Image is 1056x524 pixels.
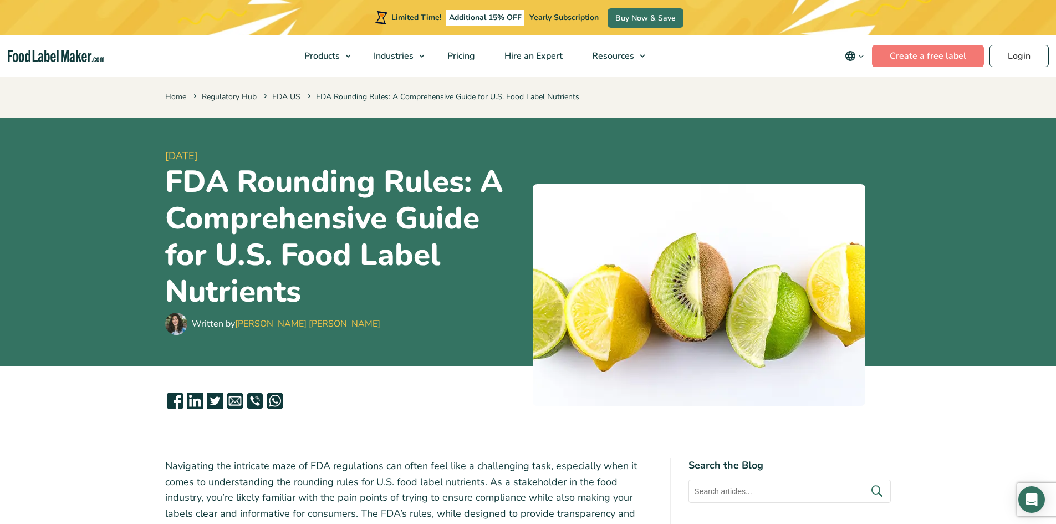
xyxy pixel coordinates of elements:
a: Create a free label [872,45,984,67]
a: Products [290,35,356,77]
a: Regulatory Hub [202,91,257,102]
span: Additional 15% OFF [446,10,524,26]
span: Pricing [444,50,476,62]
span: Yearly Subscription [529,12,599,23]
a: Resources [578,35,651,77]
span: FDA Rounding Rules: A Comprehensive Guide for U.S. Food Label Nutrients [305,91,579,102]
h4: Search the Blog [688,458,891,473]
a: [PERSON_NAME] [PERSON_NAME] [235,318,380,330]
h1: FDA Rounding Rules: A Comprehensive Guide for U.S. Food Label Nutrients [165,164,524,310]
div: Open Intercom Messenger [1018,486,1045,513]
span: Hire an Expert [501,50,564,62]
a: Login [989,45,1049,67]
span: [DATE] [165,149,524,164]
input: Search articles... [688,480,891,503]
span: Products [301,50,341,62]
span: Resources [589,50,635,62]
span: Industries [370,50,415,62]
a: Home [165,91,186,102]
a: Industries [359,35,430,77]
div: Written by [192,317,380,330]
a: Hire an Expert [490,35,575,77]
a: Buy Now & Save [608,8,683,28]
a: Pricing [433,35,487,77]
a: FDA US [272,91,300,102]
span: Limited Time! [391,12,441,23]
img: Maria Abi Hanna - Food Label Maker [165,313,187,335]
